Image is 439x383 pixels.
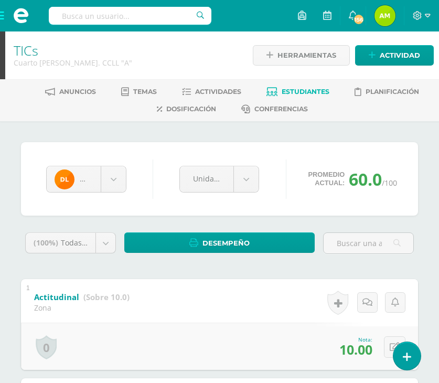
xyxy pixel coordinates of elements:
h1: TICs [14,43,239,58]
b: Actitudinal [34,292,79,302]
span: Promedio actual: [308,171,345,187]
span: Todas las actividades de esta unidad [61,238,191,248]
a: Actividad [355,45,434,66]
div: Cuarto Bach. CCLL 'A' [14,58,239,68]
strong: (Sobre 10.0) [83,292,130,302]
span: 10.00 [339,341,372,358]
span: 156 [353,14,365,25]
span: Desempeño [202,233,250,253]
a: TICs [14,41,38,59]
a: Desempeño [124,232,315,253]
span: Dosificación [166,105,216,113]
span: Actividad [380,46,420,65]
span: Temas [133,88,157,95]
a: Actividades [182,83,241,100]
a: Herramientas [253,45,350,66]
span: Herramientas [277,46,336,65]
input: Busca un usuario... [49,7,211,25]
span: Conferencias [254,105,308,113]
img: 72d310bf71a0dc0cfa2e98cbb3612338.png [55,169,74,189]
span: 60.0 [349,168,382,190]
a: Conferencias [241,101,308,118]
span: (100%) [34,238,58,248]
span: /100 [382,178,397,188]
a: (100%)Todas las actividades de esta unidad [26,233,115,253]
span: Estudiantes [282,88,329,95]
img: 396168a9feac30329f7dfebe783e234f.png [374,5,395,26]
span: Anuncios [59,88,96,95]
a: Actitudinal (Sobre 10.0) [34,289,130,306]
a: Estudiantes [266,83,329,100]
span: Actividades [195,88,241,95]
a: 0 [36,335,57,359]
a: Anuncios [45,83,96,100]
div: Zona [34,303,130,313]
span: Unidad 4 [193,166,220,191]
input: Buscar una actividad aquí... [324,233,413,253]
a: Unidad 4 [180,166,259,192]
div: Nota: [339,336,372,343]
span: Planificación [366,88,419,95]
a: Temas [121,83,157,100]
a: Dosificación [157,101,216,118]
a: [PERSON_NAME] [47,166,126,192]
a: Planificación [355,83,419,100]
